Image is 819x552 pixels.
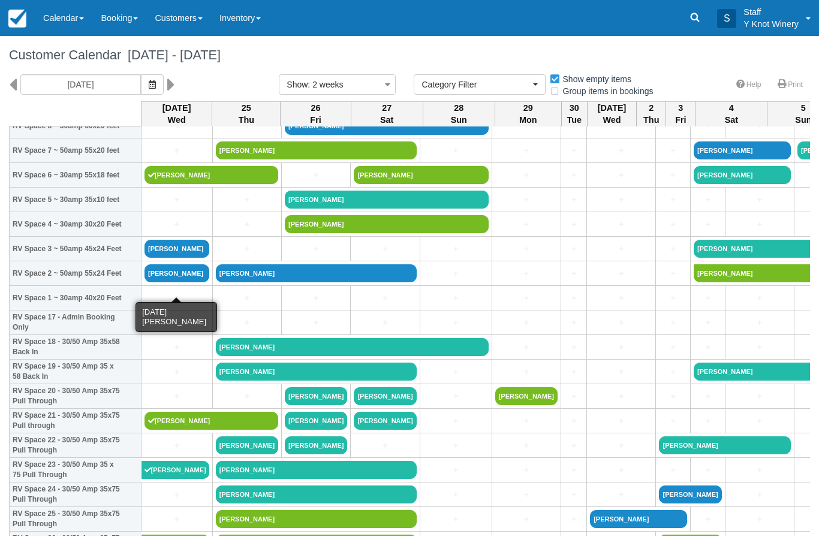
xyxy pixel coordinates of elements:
a: + [728,341,791,354]
th: 2 Thu [637,101,666,126]
a: + [564,218,583,231]
a: [PERSON_NAME] [216,338,489,356]
a: Help [729,76,769,93]
a: + [216,316,278,329]
a: [PERSON_NAME] [144,240,209,258]
a: + [590,120,652,132]
a: + [564,366,583,378]
a: + [144,488,209,501]
th: 28 Sun [423,101,495,126]
a: + [423,415,489,427]
a: + [495,120,558,132]
a: + [495,169,558,182]
th: 25 Thu [212,101,281,126]
a: + [659,415,687,427]
a: [PERSON_NAME] [285,191,489,209]
a: + [728,316,791,329]
th: RV Space 17 - Admin Booking Only [10,310,141,335]
a: + [694,316,722,329]
a: + [564,194,583,206]
a: + [216,243,278,255]
a: + [590,415,652,427]
a: + [694,292,722,304]
a: [PERSON_NAME] [354,166,488,184]
a: + [590,464,652,476]
a: + [564,439,583,452]
a: [PERSON_NAME] [144,412,278,430]
p: Y Knot Winery [743,18,799,30]
span: Group items in bookings [549,86,663,95]
a: + [659,169,687,182]
a: [PERSON_NAME] [659,485,721,503]
a: + [144,218,209,231]
th: RV Space 21 - 30/50 Amp 35x75 Pull through [10,409,141,433]
th: RV Space 8 ~ 30amp 60x20 feet [10,114,141,138]
a: [PERSON_NAME] [285,215,489,233]
label: Show empty items [549,70,639,88]
a: + [728,120,791,132]
a: [PERSON_NAME] [216,510,417,528]
a: + [144,120,209,132]
a: + [590,243,652,255]
a: + [590,439,652,452]
a: + [659,292,687,304]
a: + [495,366,558,378]
a: + [144,292,209,304]
a: + [564,513,583,526]
a: + [144,144,209,157]
a: [PERSON_NAME] [216,436,278,454]
a: + [495,292,558,304]
a: + [659,120,687,132]
a: + [144,316,209,329]
a: + [564,316,583,329]
th: RV Space 7 ~ 50amp 55x20 feet [10,138,141,163]
a: + [144,439,209,452]
a: + [495,415,558,427]
a: + [144,366,209,378]
th: RV Space 5 ~ 30amp 35x10 feet [10,188,141,212]
a: + [728,194,791,206]
a: + [728,464,791,476]
a: + [423,267,489,280]
a: [PERSON_NAME] [354,412,416,430]
th: RV Space 19 - 30/50 Amp 35 x 58 Back In [10,360,141,384]
a: + [728,415,791,427]
a: Print [770,76,810,93]
a: + [728,488,791,501]
a: + [694,415,722,427]
label: Group items in bookings [549,82,661,100]
a: + [495,439,558,452]
a: + [659,316,687,329]
a: [PERSON_NAME] [216,264,417,282]
img: checkfront-main-nav-mini-logo.png [8,10,26,28]
a: + [354,439,416,452]
a: + [564,292,583,304]
a: + [495,464,558,476]
button: Show: 2 weeks [279,74,396,95]
button: Category Filter [414,74,546,95]
a: [PERSON_NAME] [694,141,791,159]
a: + [423,488,489,501]
a: [PERSON_NAME] [495,387,558,405]
th: RV Space 25 - 30/50 Amp 35x75 Pull Through [10,507,141,532]
a: + [495,316,558,329]
a: [PERSON_NAME] [694,166,791,184]
a: + [659,366,687,378]
a: + [659,218,687,231]
a: + [423,513,489,526]
a: [PERSON_NAME] [144,264,209,282]
a: + [694,194,722,206]
a: + [423,292,489,304]
th: RV Space 4 ~ 30amp 30x20 Feet [10,212,141,237]
a: [PERSON_NAME] [216,363,417,381]
a: + [423,439,489,452]
span: Show [287,80,308,89]
th: RV Space 24 - 30/50 Amp 35x75 Pull Through [10,482,141,507]
a: + [216,292,278,304]
a: + [659,194,687,206]
a: + [659,267,687,280]
th: RV Space 6 ~ 30amp 55x18 feet [10,163,141,188]
a: + [590,341,652,354]
span: Category Filter [421,79,530,91]
a: + [564,144,583,157]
